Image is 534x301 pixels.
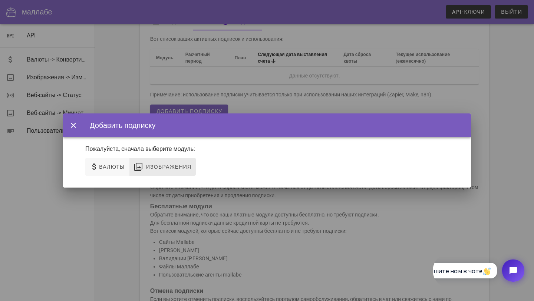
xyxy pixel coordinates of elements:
button: Валюты [85,158,129,176]
font: Пожалуйста, сначала выберите модуль: [85,145,195,152]
button: Виджет открытого чата [69,6,92,29]
img: 👋 [50,14,58,22]
iframe: Чат Тидио [433,253,531,288]
button: Изображения [129,158,196,176]
font: Изображения [146,164,191,170]
font: Валюты [99,164,125,170]
font: Добавить подписку [90,121,156,130]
